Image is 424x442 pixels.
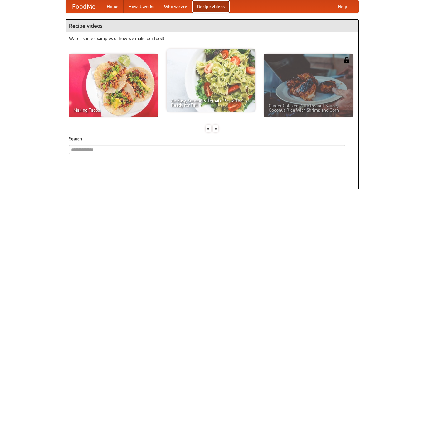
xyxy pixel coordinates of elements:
a: How it works [124,0,159,13]
a: FoodMe [66,0,102,13]
a: An Easy, Summery Tomato Pasta That's Ready for Fall [167,49,255,112]
div: » [213,125,218,132]
a: Recipe videos [192,0,230,13]
span: An Easy, Summery Tomato Pasta That's Ready for Fall [171,98,251,107]
h4: Recipe videos [66,20,358,32]
a: Who we are [159,0,192,13]
span: Making Tacos [73,108,153,112]
p: Watch some examples of how we make our food! [69,35,355,42]
img: 483408.png [344,57,350,63]
a: Help [333,0,352,13]
a: Home [102,0,124,13]
h5: Search [69,136,355,142]
a: Making Tacos [69,54,158,117]
div: « [206,125,211,132]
